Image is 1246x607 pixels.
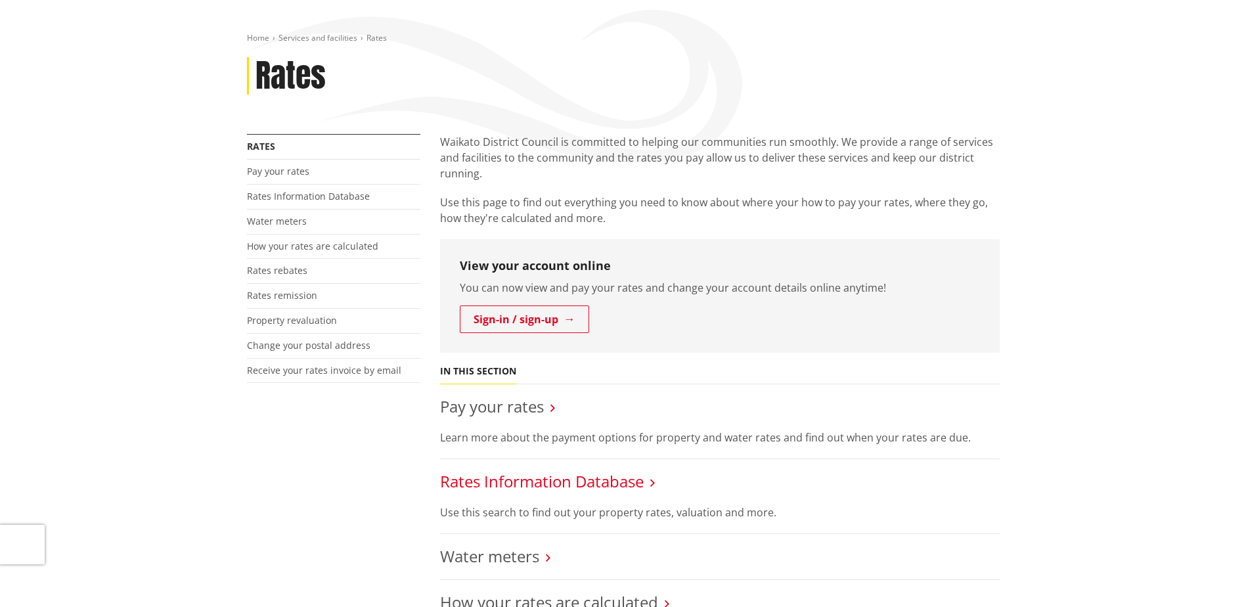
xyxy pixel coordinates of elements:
[247,339,370,351] a: Change your postal address
[367,32,387,43] span: Rates
[247,140,275,152] a: Rates
[440,194,1000,226] p: Use this page to find out everything you need to know about where your how to pay your rates, whe...
[247,364,401,376] a: Receive your rates invoice by email
[1186,552,1233,599] iframe: Messenger Launcher
[440,366,516,377] h5: In this section
[278,32,357,43] a: Services and facilities
[440,545,539,567] a: Water meters
[247,32,269,43] a: Home
[247,165,309,177] a: Pay your rates
[440,430,1000,445] p: Learn more about the payment options for property and water rates and find out when your rates ar...
[247,264,307,277] a: Rates rebates
[247,190,370,202] a: Rates Information Database
[440,470,644,492] a: Rates Information Database
[247,314,337,326] a: Property revaluation
[247,240,378,252] a: How your rates are calculated
[256,57,326,95] h1: Rates
[247,215,307,227] a: Water meters
[460,280,980,296] p: You can now view and pay your rates and change your account details online anytime!
[440,134,1000,181] p: Waikato District Council is committed to helping our communities run smoothly. We provide a range...
[460,259,980,273] h3: View your account online
[247,289,317,302] a: Rates remission
[440,505,1000,520] p: Use this search to find out your property rates, valuation and more.
[460,305,589,333] a: Sign-in / sign-up
[247,33,1000,44] nav: breadcrumb
[440,395,544,417] a: Pay your rates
